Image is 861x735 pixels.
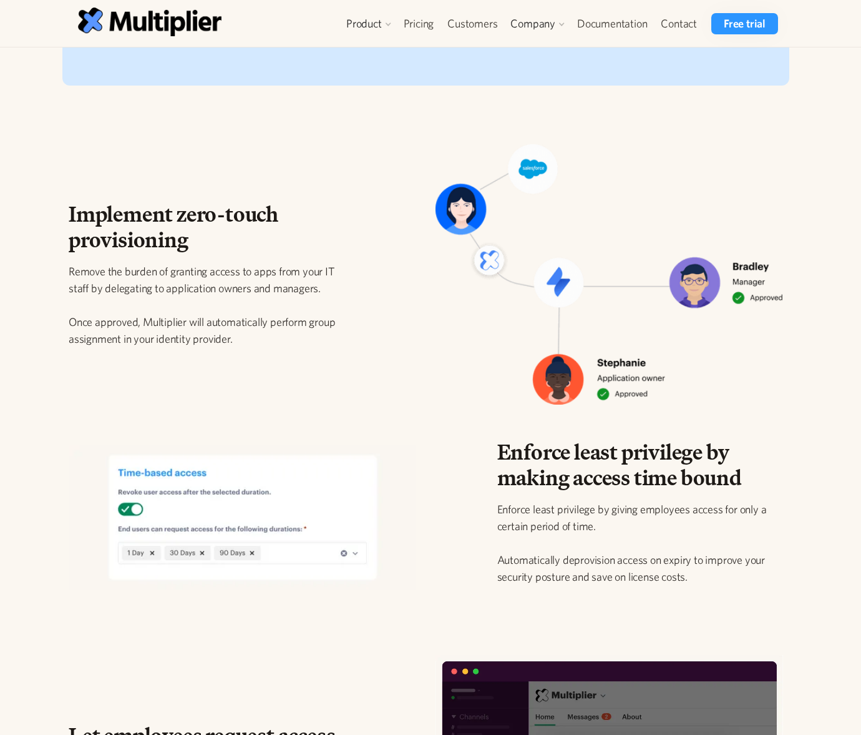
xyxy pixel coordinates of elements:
p: Enforce least privilege by giving employees access for only a certain period of time. Automatical... [497,501,783,585]
a: Documentation [570,13,654,34]
a: Contact [654,13,704,34]
h2: Enforce least privilege by making access time bound [497,440,783,491]
div: Product [340,13,397,34]
div: Company [510,16,555,31]
a: Pricing [397,13,441,34]
h2: Implement zero-touch provisioning [69,202,354,253]
div: Product [346,16,382,31]
p: Remove the burden of granting access to apps from your IT staff by delegating to application owne... [69,263,354,347]
a: Customers [440,13,504,34]
div: Company [504,13,570,34]
a: Free trial [711,13,778,34]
